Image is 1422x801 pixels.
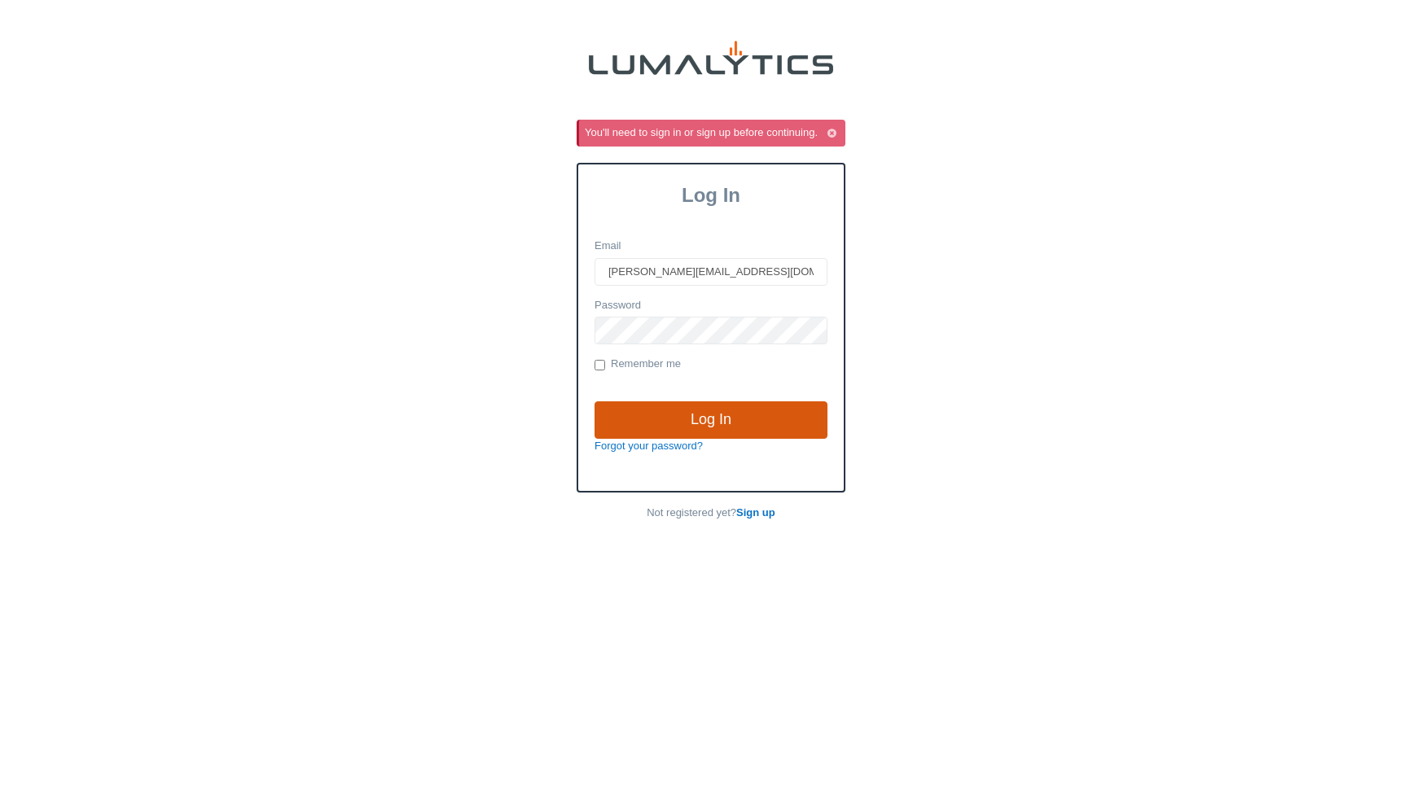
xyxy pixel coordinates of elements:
input: Email [595,258,827,286]
a: Sign up [736,506,775,519]
input: Remember me [595,360,605,370]
label: Remember me [595,357,681,373]
label: Email [595,239,621,254]
input: Log In [595,401,827,439]
p: Not registered yet? [577,506,845,521]
h3: Log In [578,184,844,207]
a: Forgot your password? [595,440,703,452]
label: Password [595,298,641,313]
div: You'll need to sign in or sign up before continuing. [585,125,842,141]
img: lumalytics-black-e9b537c871f77d9ce8d3a6940f85695cd68c596e3f819dc492052d1098752254.png [589,41,833,75]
